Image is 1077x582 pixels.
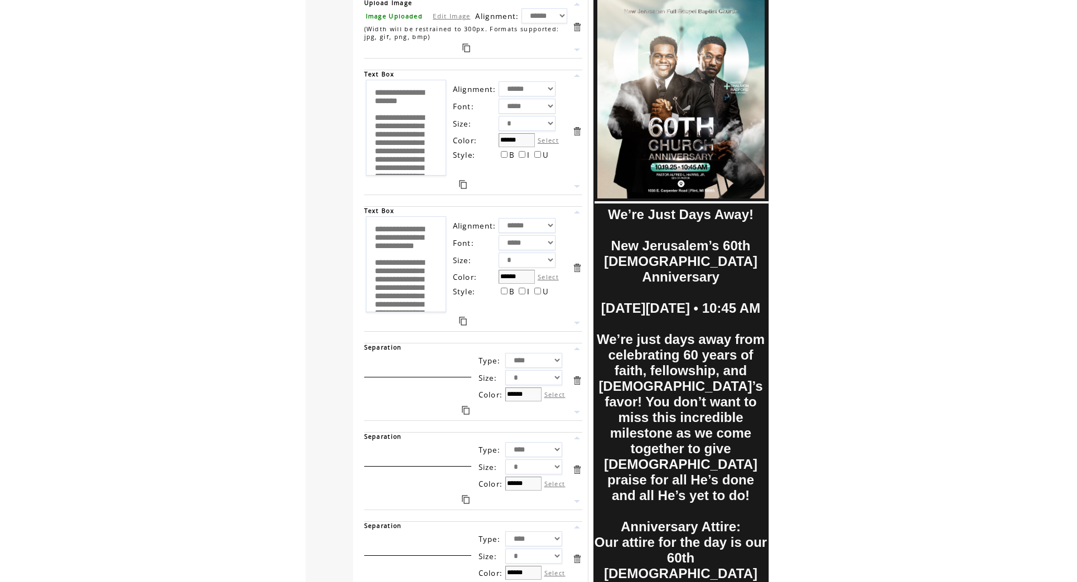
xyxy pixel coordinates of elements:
label: Select [544,479,566,488]
span: Separation [364,522,402,530]
a: Duplicate this item [462,495,470,504]
label: Select [544,390,566,399]
a: Duplicate this item [459,180,467,189]
span: Type: [479,356,501,366]
a: Delete this item [572,22,582,32]
label: Select [538,136,559,144]
a: Delete this item [572,464,582,475]
a: Move this item down [572,45,582,55]
span: U [543,287,549,297]
a: Delete this item [572,263,582,273]
a: Move this item up [572,433,582,443]
span: (Width will be restrained to 300px. Formats supported: jpg, gif, png, bmp) [364,25,559,41]
span: U [543,150,549,160]
span: Size: [479,462,498,472]
a: Move this item down [572,496,582,507]
span: Color: [479,479,503,489]
span: Type: [479,445,501,455]
span: Separation [364,343,402,351]
a: Edit Image [433,12,470,20]
label: Select [544,569,566,577]
a: Delete this item [572,375,582,386]
span: Text Box [364,207,395,215]
span: B [509,150,515,160]
span: Alignment: [475,11,519,21]
span: Type: [479,534,501,544]
span: Color: [479,568,503,578]
a: Move this item down [572,181,582,192]
span: I [527,287,530,297]
span: Alignment: [453,221,496,231]
span: Style: [453,150,476,160]
span: Alignment: [453,84,496,94]
a: Delete this item [572,554,582,564]
a: Duplicate this item [462,43,470,52]
span: Size: [479,373,498,383]
a: Delete this item [572,126,582,137]
span: Style: [453,287,476,297]
a: Move this item up [572,343,582,354]
span: Font: [453,238,475,248]
span: Color: [479,390,503,400]
a: Move this item down [572,407,582,418]
a: Move this item up [572,70,582,81]
a: Duplicate this item [462,406,470,415]
span: Size: [479,551,498,561]
span: Separation [364,433,402,440]
span: Font: [453,101,475,111]
span: Color: [453,135,477,145]
a: Move this item up [572,207,582,217]
span: Image Uploaded [366,12,423,20]
span: I [527,150,530,160]
label: Select [538,273,559,281]
span: B [509,287,515,297]
a: Move this item down [572,318,582,328]
span: Size: [453,255,472,265]
span: Size: [453,119,472,129]
a: Duplicate this item [459,317,467,326]
a: Move this item up [572,522,582,532]
span: Text Box [364,70,395,78]
span: Color: [453,272,477,282]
